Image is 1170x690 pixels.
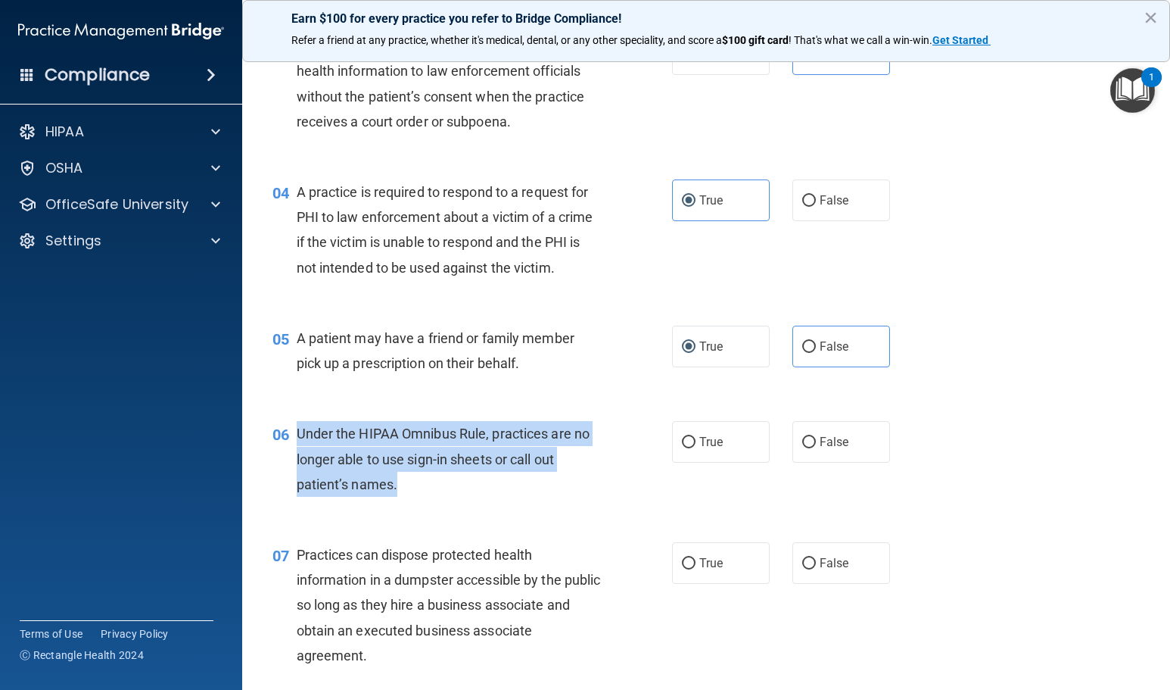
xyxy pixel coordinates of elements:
span: 04 [272,184,289,202]
p: Earn $100 for every practice you refer to Bridge Compliance! [291,11,1121,26]
h4: Compliance [45,64,150,86]
input: True [682,195,695,207]
span: False [820,339,849,354]
p: Settings [45,232,101,250]
span: 06 [272,426,289,444]
span: True [699,193,723,208]
button: Open Resource Center, 1 new notification [1110,68,1155,113]
span: A practice is required to respond to a request for PHI to law enforcement about a victim of a cri... [297,184,593,276]
span: True [699,339,723,354]
span: ! That's what we call a win-win. [789,34,932,46]
p: HIPAA [45,123,84,141]
input: False [802,195,816,207]
a: OfficeSafe University [18,195,220,214]
span: True [699,435,723,449]
input: False [802,342,816,353]
span: False [820,193,849,208]
span: 05 [272,330,289,348]
a: Privacy Policy [101,626,169,642]
span: False [820,556,849,570]
span: 07 [272,547,289,565]
span: Practices can dispose protected health information in a dumpster accessible by the public so long... [297,547,601,663]
a: Settings [18,232,220,250]
div: 1 [1149,77,1154,97]
span: True [699,556,723,570]
span: A patient may have a friend or family member pick up a prescription on their behalf. [297,330,574,371]
strong: Get Started [932,34,988,46]
a: OSHA [18,159,220,177]
button: Close [1144,5,1158,30]
span: Under the HIPAA Omnibus Rule, practices are no longer able to use sign-in sheets or call out pati... [297,426,590,492]
p: OSHA [45,159,83,177]
a: Get Started [932,34,991,46]
strong: $100 gift card [722,34,789,46]
span: A practice is not required to disclose protected health information to law enforcement officials ... [297,38,585,130]
span: False [820,435,849,449]
a: Terms of Use [20,626,82,642]
input: True [682,342,695,353]
a: HIPAA [18,123,220,141]
input: False [802,558,816,570]
img: PMB logo [18,16,224,46]
p: OfficeSafe University [45,195,188,214]
span: Ⓒ Rectangle Health 2024 [20,648,144,663]
input: True [682,437,695,448]
span: Refer a friend at any practice, whether it's medical, dental, or any other speciality, and score a [291,34,722,46]
input: False [802,437,816,448]
input: True [682,558,695,570]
